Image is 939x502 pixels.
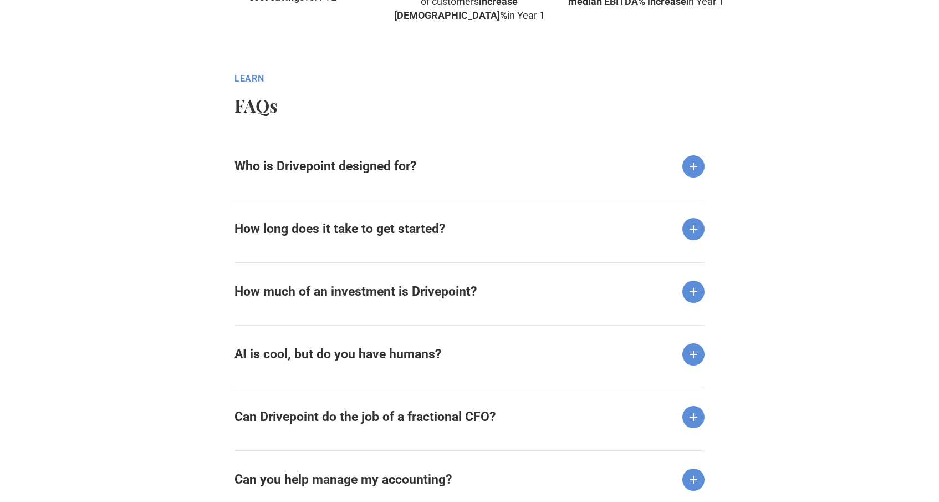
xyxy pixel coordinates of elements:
strong: Can you help manage my accounting? [234,472,452,487]
strong: How much of an investment is Drivepoint? [234,284,477,299]
strong: Can Drivepoint do the job of a fractional CFO? [234,409,496,424]
strong: Who is Drivepoint designed for? [234,159,416,174]
strong: AI is cool, but do you have humans? [234,347,441,362]
h2: FAQs [234,95,660,115]
iframe: Chat Widget [739,373,939,502]
div: Learn [234,73,660,84]
strong: How long does it take to get started? [234,221,445,236]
